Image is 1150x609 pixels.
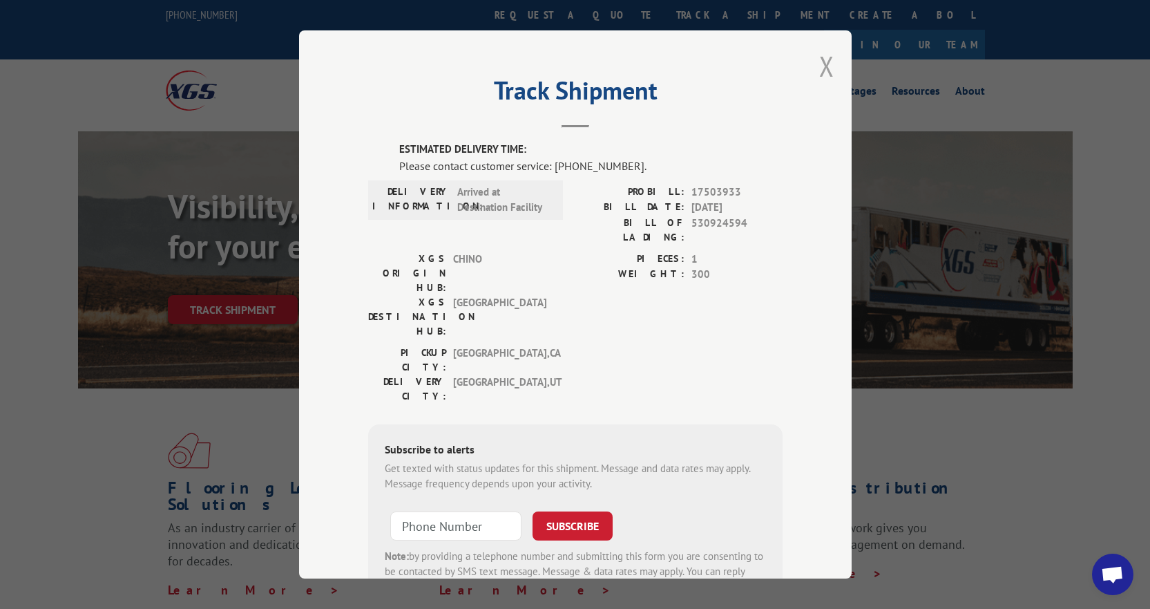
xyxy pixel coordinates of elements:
[399,142,783,158] label: ESTIMATED DELIVERY TIME:
[368,375,446,404] label: DELIVERY CITY:
[575,200,684,216] label: BILL DATE:
[575,216,684,245] label: BILL OF LADING:
[399,158,783,174] div: Please contact customer service: [PHONE_NUMBER].
[819,48,834,84] button: Close modal
[453,252,546,295] span: CHINO
[691,267,783,283] span: 300
[368,295,446,339] label: XGS DESTINATION HUB:
[691,185,783,200] span: 17503933
[368,252,446,295] label: XGS ORIGIN HUB:
[575,267,684,283] label: WEIGHT:
[691,200,783,216] span: [DATE]
[1092,554,1133,595] div: Open chat
[453,375,546,404] span: [GEOGRAPHIC_DATA] , UT
[385,550,409,563] strong: Note:
[691,252,783,268] span: 1
[385,549,766,596] div: by providing a telephone number and submitting this form you are consenting to be contacted by SM...
[453,295,546,339] span: [GEOGRAPHIC_DATA]
[457,185,550,216] span: Arrived at Destination Facility
[368,346,446,375] label: PICKUP CITY:
[385,461,766,492] div: Get texted with status updates for this shipment. Message and data rates may apply. Message frequ...
[390,512,521,541] input: Phone Number
[533,512,613,541] button: SUBSCRIBE
[385,441,766,461] div: Subscribe to alerts
[691,216,783,245] span: 530924594
[453,346,546,375] span: [GEOGRAPHIC_DATA] , CA
[575,252,684,268] label: PIECES:
[372,185,450,216] label: DELIVERY INFORMATION:
[575,185,684,200] label: PROBILL:
[368,81,783,107] h2: Track Shipment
